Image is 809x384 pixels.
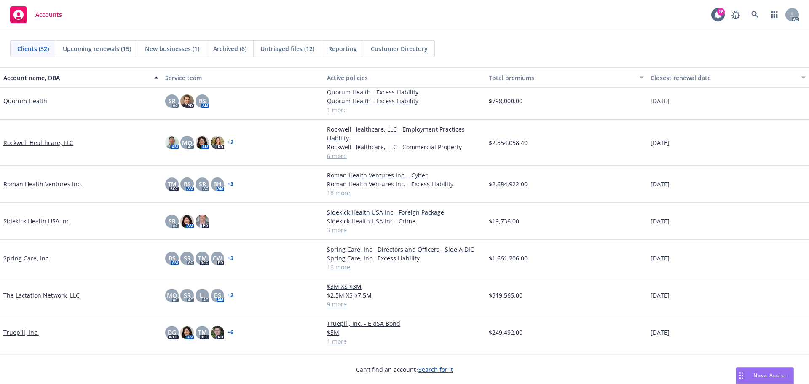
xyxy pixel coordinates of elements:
span: Nova Assist [753,372,787,379]
span: TM [198,254,207,263]
span: [DATE] [651,328,670,337]
span: SR [169,217,176,226]
span: MQ [167,291,177,300]
span: [DATE] [651,291,670,300]
img: photo [180,94,194,108]
span: Upcoming renewals (15) [63,44,131,53]
a: Report a Bug [727,6,744,23]
div: Closest renewal date [651,73,796,82]
span: $2,554,058.40 [489,138,528,147]
span: [DATE] [651,180,670,188]
a: Rockwell Healthcare, LLC [3,138,73,147]
a: The Lactation Network, LLC [3,291,80,300]
a: Truepill, Inc. [3,328,39,337]
a: $5M [327,328,482,337]
a: Search for it [418,365,453,373]
span: [DATE] [651,97,670,105]
span: MQ [182,138,192,147]
div: Total premiums [489,73,635,82]
span: [DATE] [651,217,670,226]
span: TM [198,328,207,337]
div: Drag to move [736,368,747,384]
span: $319,565.00 [489,291,522,300]
a: 9 more [327,300,482,309]
a: Spring Care, Inc - Excess Liability [327,254,482,263]
span: Untriaged files (12) [260,44,314,53]
span: Customer Directory [371,44,428,53]
a: + 3 [228,182,233,187]
span: BS [184,180,191,188]
span: [DATE] [651,138,670,147]
span: Reporting [328,44,357,53]
span: $249,492.00 [489,328,522,337]
span: SR [169,97,176,105]
span: Can't find an account? [356,365,453,374]
span: BS [214,291,221,300]
a: 16 more [327,263,482,271]
span: LI [200,291,205,300]
a: 1 more [327,105,482,114]
a: $2.5M XS $7.5M [327,291,482,300]
span: CW [213,254,222,263]
a: Spring Care, Inc [3,254,48,263]
img: photo [180,326,194,339]
a: Roman Health Ventures Inc. - Excess Liability [327,180,482,188]
img: photo [196,215,209,228]
div: Account name, DBA [3,73,149,82]
a: Quorum Health - Excess Liability [327,97,482,105]
a: Sidekick Health USA Inc - Crime [327,217,482,226]
span: SR [184,291,191,300]
a: 18 more [327,188,482,197]
a: Spring Care, Inc - Directors and Officers - Side A DIC [327,245,482,254]
a: 1 more [327,337,482,346]
a: + 3 [228,256,233,261]
span: $19,736.00 [489,217,519,226]
span: [DATE] [651,254,670,263]
span: SR [199,180,206,188]
span: Accounts [35,11,62,18]
span: $1,661,206.00 [489,254,528,263]
button: Nova Assist [736,367,794,384]
img: photo [196,136,209,149]
span: BS [199,97,206,105]
span: BS [169,254,176,263]
a: Roman Health Ventures Inc. - Cyber [327,171,482,180]
span: TM [168,180,177,188]
span: New businesses (1) [145,44,199,53]
a: + 2 [228,293,233,298]
a: + 2 [228,140,233,145]
div: 18 [717,8,725,16]
a: 3 more [327,226,482,234]
button: Closest renewal date [647,67,809,88]
a: Rockwell Healthcare, LLC - Employment Practices Liability [327,125,482,142]
a: Quorum Health [3,97,47,105]
span: $798,000.00 [489,97,522,105]
img: photo [211,136,224,149]
a: Roman Health Ventures Inc. [3,180,82,188]
a: Sidekick Health USA Inc - Foreign Package [327,208,482,217]
a: Search [747,6,763,23]
a: Truepill, Inc. - ERISA Bond [327,319,482,328]
a: 6 more [327,151,482,160]
a: + 6 [228,330,233,335]
a: Switch app [766,6,783,23]
span: $2,684,922.00 [489,180,528,188]
img: photo [165,136,179,149]
button: Total premiums [485,67,647,88]
a: $3M XS $3M [327,282,482,291]
img: photo [211,326,224,339]
span: SR [184,254,191,263]
div: Service team [165,73,320,82]
a: Accounts [7,3,65,27]
button: Active policies [324,67,485,88]
button: Service team [162,67,324,88]
a: Rockwell Healthcare, LLC - Commercial Property [327,142,482,151]
span: Archived (6) [213,44,246,53]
